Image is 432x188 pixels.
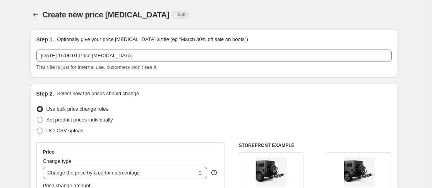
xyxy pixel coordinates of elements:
h2: Step 2. [36,90,54,97]
input: 30% off holiday sale [36,50,392,62]
h3: Price [43,149,54,155]
span: This title is just for internal use, customers won't see it [36,64,156,70]
button: Price change jobs [30,9,41,20]
img: LandRoverDefenderwithSpareWheelAdapter_72a22556-05bc-4dd8-9047-17f389986e77_80x.jpg [344,157,375,188]
img: LandRoverDefenderwithSpareWheelAdapter_72a22556-05bc-4dd8-9047-17f389986e77_80x.jpg [255,157,286,188]
span: Use bulk price change rules [46,106,108,112]
p: Select how the prices should change [57,90,139,97]
span: Set product prices individually [46,117,113,123]
h6: STOREFRONT EXAMPLE [239,142,392,149]
p: Optionally give your price [MEDICAL_DATA] a title (eg "March 30% off sale on boots") [57,36,248,43]
span: Use CSV upload [46,128,84,133]
span: Change type [43,158,72,164]
span: Draft [175,12,185,18]
span: Create new price [MEDICAL_DATA] [43,10,170,19]
h2: Step 1. [36,36,54,43]
div: help [210,169,218,176]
